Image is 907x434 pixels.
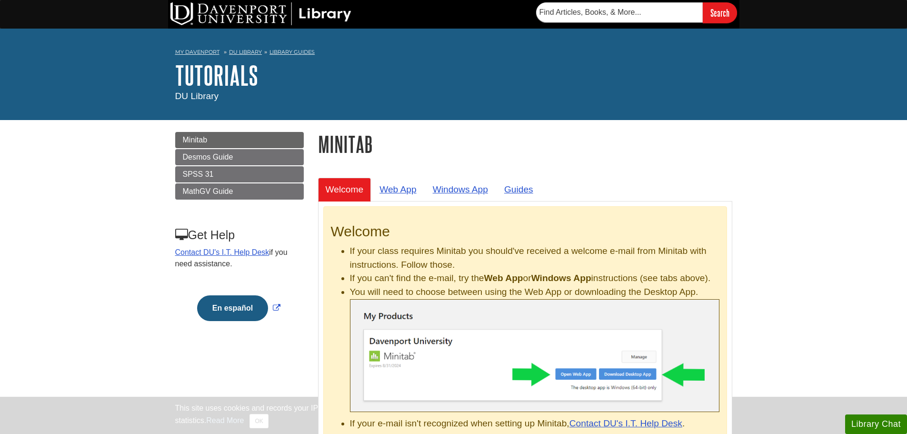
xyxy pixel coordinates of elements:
a: Minitab [175,132,304,148]
h3: Get Help [175,228,303,242]
input: Find Articles, Books, & More... [536,2,703,22]
b: Web App [484,273,523,283]
p: if you need assistance. [175,247,303,270]
a: Welcome [318,178,371,201]
img: Minitab .exe file finished downloaded [350,299,719,412]
b: Windows App [531,273,591,283]
span: SPSS 31 [183,170,214,178]
h1: Minitab [318,132,732,156]
li: If you can't find the e-mail, try the or instructions (see tabs above). [350,272,719,285]
a: Tutorials [175,61,258,90]
a: My Davenport [175,48,219,56]
button: Close [249,414,268,428]
input: Search [703,2,737,23]
img: DU Library [170,2,351,25]
a: Contact DU's I.T. Help Desk [175,248,269,256]
span: Desmos Guide [183,153,233,161]
li: If your e-mail isn't recognized when setting up Minitab, . [350,417,719,431]
a: Contact DU's I.T. Help Desk [569,418,682,428]
nav: breadcrumb [175,46,732,61]
a: MathGV Guide [175,183,304,200]
form: Searches DU Library's articles, books, and more [536,2,737,23]
span: MathGV Guide [183,187,233,195]
a: Desmos Guide [175,149,304,165]
div: Guide Page Menu [175,132,304,337]
a: DU Library [229,49,262,55]
span: DU Library [175,91,219,101]
h2: Welcome [331,223,719,240]
li: If your class requires Minitab you should've received a welcome e-mail from Minitab with instruct... [350,244,719,272]
a: Link opens in new window [195,304,283,312]
span: Minitab [183,136,208,144]
a: Guides [497,178,541,201]
a: Web App [372,178,424,201]
button: En español [197,295,268,321]
div: This site uses cookies and records your IP address for usage statistics. Additionally, we use Goo... [175,403,732,428]
a: SPSS 31 [175,166,304,182]
a: Windows App [425,178,496,201]
a: Read More [206,416,244,424]
li: You will need to choose between using the Web App or downloading the Desktop App. [350,285,719,412]
a: Library Guides [269,49,315,55]
button: Library Chat [845,414,907,434]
